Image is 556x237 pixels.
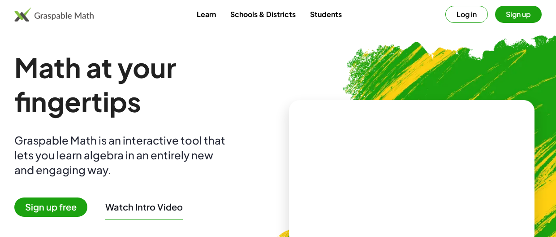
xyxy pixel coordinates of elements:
h1: Math at your fingertips [14,50,275,118]
a: Schools & Districts [223,6,303,22]
span: Sign up free [14,197,87,217]
a: Students [303,6,349,22]
video: What is this? This is dynamic math notation. Dynamic math notation plays a central role in how Gr... [345,139,479,206]
button: Sign up [495,6,542,23]
a: Learn [190,6,223,22]
button: Log in [445,6,488,23]
button: Watch Intro Video [105,201,183,213]
div: Graspable Math is an interactive tool that lets you learn algebra in an entirely new and engaging... [14,133,229,177]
